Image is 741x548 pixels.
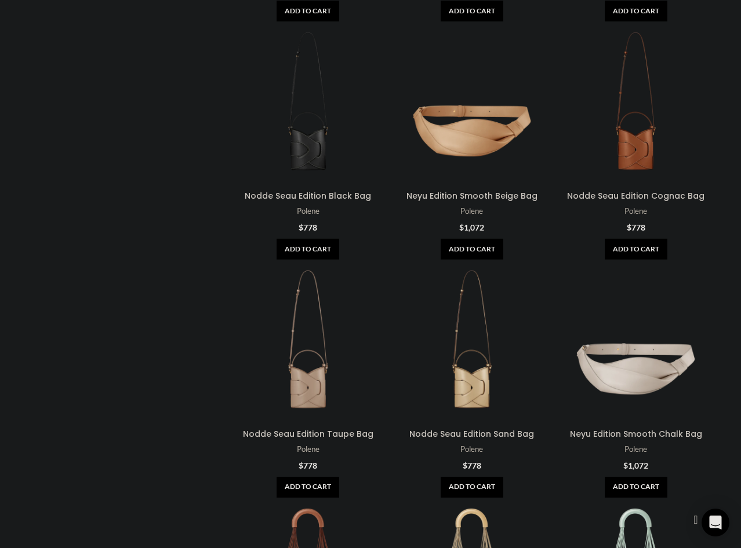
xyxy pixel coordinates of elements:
span: Add to cart [605,477,667,498]
a: Add to cart: “Neyu Edition Smooth Chalk Bag” [605,477,667,498]
a: Add to cart: “Neyu Edition Smooth Beige Bag” [441,239,503,260]
a: Nodde Seau Edition Taupe Bag [228,263,388,423]
bdi: 778 [463,461,481,470]
a: Nodde Seau Edition Sand Bag [392,263,553,423]
a: Neyu Edition Smooth Chalk Bag [555,263,716,423]
a: Add to cart: “Neyu Edition Smooth Taupe Bag” [605,1,667,21]
a: Add to cart: “Neyu Edition Smooth Cognac Bag” [441,1,503,21]
span: Add to cart [441,239,503,260]
a: Add to cart: “Nodde Seau Edition Taupe Bag” [277,477,339,498]
span: $ [299,461,303,470]
bdi: 1,072 [459,222,484,232]
a: Polene [624,206,647,217]
a: Add to cart: “Nodde Seau Edition Cognac Bag” [605,239,667,260]
span: Add to cart [441,477,503,498]
a: Add to cart: “Nodde Seau Edition Sand Bag” [441,477,503,498]
a: Polene [297,444,319,455]
a: Nodde Seau Edition Black Bag [245,190,371,202]
a: Polene [297,206,319,217]
bdi: 778 [299,461,317,470]
a: Quick view [681,507,710,533]
a: Neyu Edition Smooth Beige Bag [406,190,537,202]
a: Nodde Seau Edition Black Bag [228,25,388,185]
a: Neyu Edition Smooth Chalk Bag [570,428,702,440]
span: Add to cart [277,477,339,498]
div: Open Intercom Messenger [702,509,729,536]
bdi: 778 [627,222,645,232]
span: Add to cart [277,239,339,260]
span: Add to cart [277,1,339,21]
bdi: 778 [299,222,317,232]
a: Add to cart: “Neyu Edition Smooth Black Bag” [277,1,339,21]
span: Add to cart [605,239,667,260]
a: Nodde Seau Edition Cognac Bag [567,190,704,202]
a: Polene [624,444,647,455]
a: Nodde Seau Edition Cognac Bag [555,25,716,185]
a: Nodde Seau Edition Sand Bag [409,428,534,440]
a: Polene [460,444,483,455]
span: $ [623,461,628,470]
span: Add to cart [441,1,503,21]
span: $ [627,222,631,232]
span: $ [463,461,467,470]
a: Neyu Edition Smooth Beige Bag [392,25,553,185]
bdi: 1,072 [623,461,648,470]
span: $ [459,222,464,232]
a: Nodde Seau Edition Taupe Bag [243,428,373,440]
span: $ [299,222,303,232]
a: Polene [460,206,483,217]
a: Add to cart: “Nodde Seau Edition Black Bag” [277,239,339,260]
span: Add to cart [605,1,667,21]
